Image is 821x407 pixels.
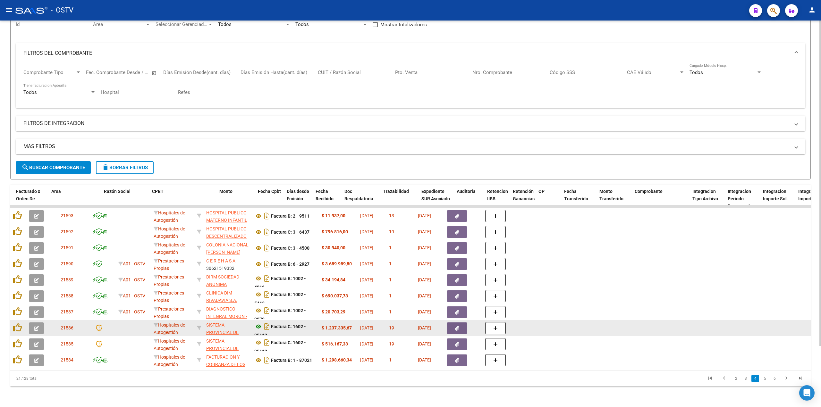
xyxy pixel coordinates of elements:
span: CPBT [152,189,164,194]
mat-expansion-panel-header: MAS FILTROS [16,139,805,154]
div: 30708473428 [206,305,249,319]
datatable-header-cell: Integracion Periodo Presentacion [725,185,760,213]
datatable-header-cell: Expediente SUR Asociado [419,185,454,213]
span: Todos [218,21,232,27]
span: HOSPITAL PUBLICO DESCENTRALIZADO [PERSON_NAME] [206,226,247,246]
span: A01 - OSTV [123,309,145,314]
span: [DATE] [360,245,373,250]
span: DIAGNOSTICO INTEGRAL MORON -DIMO S.R.L. [206,306,247,326]
span: [DATE] [418,341,431,346]
a: 2 [732,375,740,382]
span: 21591 [61,245,73,250]
strong: Factura C: 3 - 6437 [271,229,309,235]
li: page 5 [760,373,770,384]
mat-icon: delete [102,163,109,171]
i: Descargar documento [263,305,271,316]
span: [DATE] [418,213,431,218]
input: Fecha inicio [86,70,112,75]
strong: Factura B: 6 - 2927 [271,262,309,267]
strong: $ 34.194,84 [322,277,345,282]
mat-expansion-panel-header: FILTROS DEL COMPROBANTE [16,43,805,63]
datatable-header-cell: Trazabilidad [380,185,419,213]
span: SISTEMA PROVINCIAL DE SALUD [206,338,239,358]
span: [DATE] [360,309,373,314]
span: [DATE] [418,309,431,314]
div: FILTROS DEL COMPROBANTE [16,63,805,108]
span: [DATE] [418,357,431,362]
span: - [641,293,642,298]
span: [DATE] [418,245,431,250]
div: 33645807869 [206,273,249,287]
mat-icon: search [21,163,29,171]
span: 19 [389,341,394,346]
i: Descargar documento [263,321,271,332]
mat-icon: menu [5,6,13,14]
div: 21.128 total [10,370,169,386]
span: - OSTV [51,3,73,17]
datatable-header-cell: Doc Respaldatoria [342,185,380,213]
span: Auditoria [457,189,476,194]
span: Fecha Recibido [316,189,334,201]
div: 30624603903 [206,241,249,255]
span: [DATE] [360,341,373,346]
a: go to first page [704,375,716,382]
datatable-header-cell: Monto Transferido [597,185,632,213]
i: Descargar documento [263,337,271,348]
span: Prestaciones Propias [154,258,184,271]
span: Monto [219,189,233,194]
span: 21585 [61,341,73,346]
strong: $ 30.940,00 [322,245,345,250]
a: go to next page [780,375,792,382]
span: Hospitales de Autogestión [154,242,185,255]
strong: $ 11.937,00 [322,213,345,218]
a: 6 [771,375,778,382]
span: 13 [389,213,394,218]
strong: Factura C: 1602 - 35113 [254,340,306,354]
span: - [641,325,642,330]
span: Trazabilidad [383,189,409,194]
datatable-header-cell: Fecha Transferido [562,185,597,213]
datatable-header-cell: Area [49,185,92,213]
span: Hospitales de Autogestión [154,354,185,367]
a: 5 [761,375,769,382]
span: Hospitales de Autogestión [154,210,185,223]
span: 21584 [61,357,73,362]
datatable-header-cell: Razón Social [101,185,149,213]
span: Hospitales de Autogestión [154,322,185,335]
span: Area [51,189,61,194]
span: [DATE] [360,261,373,266]
button: Buscar Comprobante [16,161,91,174]
span: Retención Ganancias [513,189,535,201]
span: [DATE] [360,325,373,330]
span: [DATE] [360,277,373,282]
span: 21587 [61,309,73,314]
span: Prestaciones Propias [154,306,184,319]
a: 4 [751,375,759,382]
span: FACTURACION Y COBRANZA DE LOS EFECTORES PUBLICOS S.E. [206,354,245,381]
span: 21586 [61,325,73,330]
span: - [641,341,642,346]
span: [DATE] [360,213,373,218]
datatable-header-cell: Facturado x Orden De [13,185,49,213]
span: Doc Respaldatoria [344,189,373,201]
mat-panel-title: MAS FILTROS [23,143,790,150]
datatable-header-cell: Retención Ganancias [510,185,536,213]
div: 30621519332 [206,257,249,271]
mat-icon: person [808,6,816,14]
strong: Factura B: 1002 - 5462 [254,292,306,306]
span: Seleccionar Gerenciador [156,21,207,27]
span: Integracion Periodo Presentacion [728,189,755,209]
strong: $ 1.237.335,67 [322,325,352,330]
datatable-header-cell: Retencion IIBB [485,185,510,213]
span: Area [93,21,145,27]
span: Borrar Filtros [102,165,148,170]
strong: Factura C: 1602 - 35112 [254,324,306,338]
button: Open calendar [151,69,158,77]
span: CAE Válido [627,70,679,75]
i: Descargar documento [263,273,271,284]
i: Descargar documento [263,259,271,269]
span: [DATE] [418,277,431,282]
span: 1 [389,309,392,314]
span: - [641,213,642,218]
span: Fecha Transferido [564,189,588,201]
